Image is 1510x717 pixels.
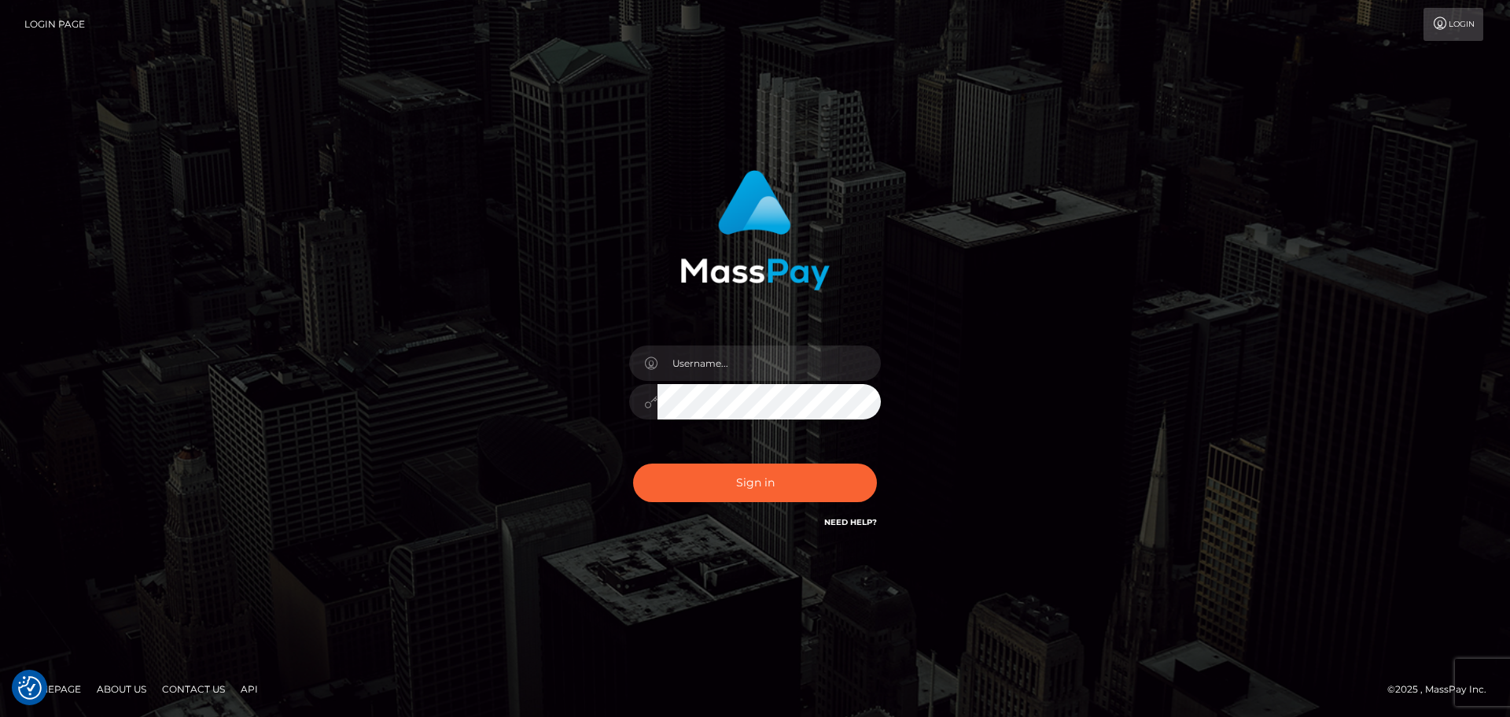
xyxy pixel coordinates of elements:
[90,677,153,701] a: About Us
[18,676,42,700] button: Consent Preferences
[17,677,87,701] a: Homepage
[234,677,264,701] a: API
[824,517,877,527] a: Need Help?
[1423,8,1483,41] a: Login
[680,170,830,290] img: MassPay Login
[633,464,877,502] button: Sign in
[657,346,881,381] input: Username...
[1387,681,1498,698] div: © 2025 , MassPay Inc.
[156,677,231,701] a: Contact Us
[24,8,85,41] a: Login Page
[18,676,42,700] img: Revisit consent button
